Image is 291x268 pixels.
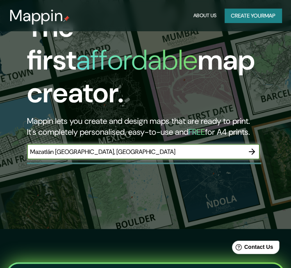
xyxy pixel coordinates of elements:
h1: affordable [76,42,198,78]
img: mappin-pin [63,16,70,22]
h2: Mappin lets you create and design maps that are ready to print. It's completely personalised, eas... [27,116,260,138]
button: About Us [191,9,218,23]
iframe: Help widget launcher [221,238,282,259]
h1: The first map creator. [27,11,260,116]
h5: FREE [188,127,205,138]
input: Choose your favourite place [27,147,244,156]
button: Create yourmap [225,9,282,23]
h3: Mappin [9,6,63,25]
